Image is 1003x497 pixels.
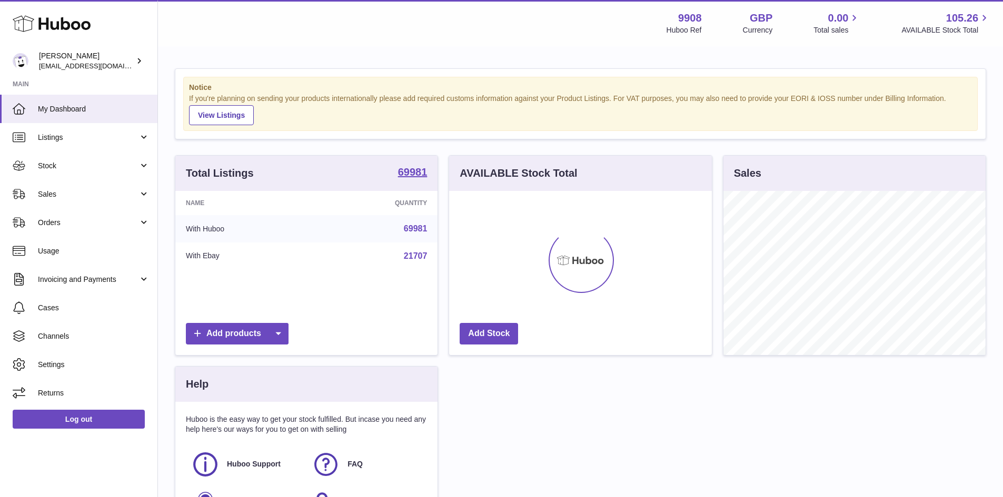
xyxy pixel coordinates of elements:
a: Huboo Support [191,450,301,479]
span: Settings [38,360,150,370]
a: 0.00 Total sales [813,11,860,35]
span: Returns [38,388,150,398]
a: View Listings [189,105,254,125]
td: With Huboo [175,215,314,242]
span: Cases [38,303,150,313]
strong: GBP [750,11,772,25]
a: Add Stock [460,323,518,344]
span: FAQ [347,459,363,469]
span: [EMAIL_ADDRESS][DOMAIN_NAME] [39,62,155,70]
span: Total sales [813,25,860,35]
span: Sales [38,189,138,199]
a: FAQ [312,450,422,479]
span: 0.00 [828,11,849,25]
span: Huboo Support [227,459,281,469]
a: 21707 [404,251,428,260]
h3: Help [186,377,208,391]
span: AVAILABLE Stock Total [901,25,990,35]
span: Channels [38,331,150,341]
strong: 9908 [678,11,702,25]
span: Stock [38,161,138,171]
td: With Ebay [175,242,314,270]
a: Add products [186,323,289,344]
a: Log out [13,410,145,429]
th: Name [175,191,314,215]
a: 69981 [404,224,428,233]
h3: Sales [734,166,761,180]
th: Quantity [314,191,438,215]
a: 105.26 AVAILABLE Stock Total [901,11,990,35]
div: If you're planning on sending your products internationally please add required customs informati... [189,94,972,125]
p: Huboo is the easy way to get your stock fulfilled. But incase you need any help here's our ways f... [186,414,427,434]
strong: Notice [189,83,972,93]
div: Currency [743,25,773,35]
div: Huboo Ref [667,25,702,35]
span: Listings [38,133,138,143]
span: Orders [38,218,138,228]
h3: Total Listings [186,166,254,180]
span: Usage [38,246,150,256]
span: 105.26 [946,11,978,25]
span: Invoicing and Payments [38,275,138,285]
img: internalAdmin-9908@internal.huboo.com [13,53,28,69]
strong: 69981 [398,167,428,177]
div: [PERSON_NAME] [39,51,134,71]
h3: AVAILABLE Stock Total [460,166,577,180]
span: My Dashboard [38,104,150,114]
a: 69981 [398,167,428,179]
